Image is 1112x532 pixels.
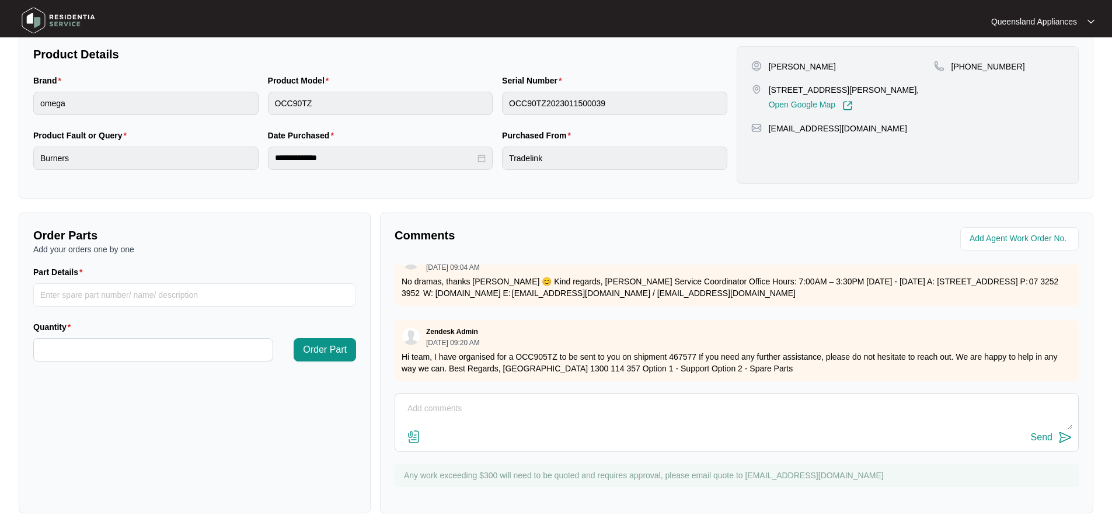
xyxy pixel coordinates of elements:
img: residentia service logo [18,3,99,38]
input: Add Agent Work Order No. [970,232,1072,246]
p: [DATE] 09:04 AM [426,264,480,271]
label: Product Fault or Query [33,130,131,141]
p: [EMAIL_ADDRESS][DOMAIN_NAME] [769,123,907,134]
p: Add your orders one by one [33,244,356,255]
img: dropdown arrow [1087,19,1094,25]
label: Product Model [268,75,334,86]
input: Product Fault or Query [33,147,259,170]
p: [STREET_ADDRESS][PERSON_NAME], [769,84,919,96]
img: user.svg [402,328,420,345]
p: Comments [395,227,728,244]
img: send-icon.svg [1058,430,1072,444]
p: [PHONE_NUMBER] [951,61,1025,72]
img: Link-External [842,100,853,111]
button: Order Part [294,338,356,361]
img: map-pin [934,61,944,71]
p: [DATE] 09:20 AM [426,339,480,346]
p: Product Details [33,46,727,62]
p: Any work exceeding $300 will need to be quoted and requires approval, please email quote to [EMAI... [404,470,1073,481]
label: Part Details [33,266,88,278]
span: Order Part [303,343,347,357]
input: Brand [33,92,259,115]
a: Open Google Map [769,100,853,111]
input: Purchased From [502,147,727,170]
p: Queensland Appliances [991,16,1077,27]
label: Date Purchased [268,130,339,141]
input: Serial Number [502,92,727,115]
input: Quantity [34,339,273,361]
label: Brand [33,75,66,86]
img: user-pin [751,61,762,71]
label: Quantity [33,321,75,333]
p: Zendesk Admin [426,327,478,336]
p: Hi team, I have organised for a OCC905TZ to be sent to you on shipment 467577 If you need any fur... [402,351,1072,374]
p: No dramas, thanks [PERSON_NAME] 😊 Kind regards, [PERSON_NAME] Service Coordinator Office Hours: 7... [402,276,1072,299]
input: Product Model [268,92,493,115]
img: map-pin [751,123,762,133]
input: Date Purchased [275,152,476,164]
img: file-attachment-doc.svg [407,430,421,444]
input: Part Details [33,283,356,307]
img: map-pin [751,84,762,95]
div: Send [1031,432,1052,443]
p: [PERSON_NAME] [769,61,836,72]
button: Send [1031,430,1072,446]
p: Order Parts [33,227,356,244]
label: Serial Number [502,75,566,86]
label: Purchased From [502,130,576,141]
